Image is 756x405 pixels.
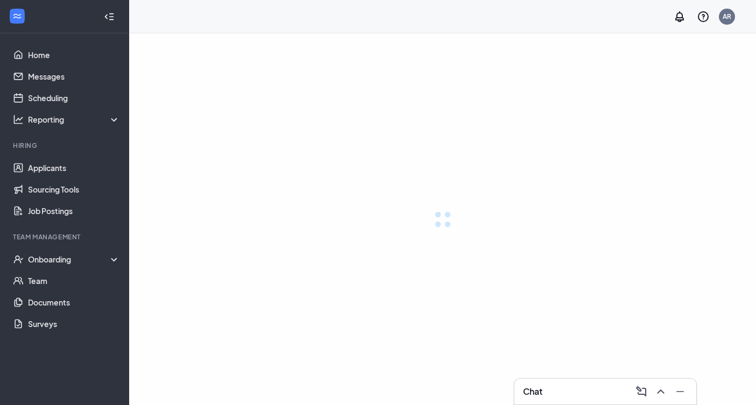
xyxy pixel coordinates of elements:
a: Job Postings [28,200,120,222]
a: Team [28,270,120,292]
div: Reporting [28,114,121,125]
h3: Chat [523,386,542,397]
svg: UserCheck [13,254,24,265]
button: Minimize [670,383,688,400]
svg: ChevronUp [654,385,667,398]
a: Applicants [28,157,120,179]
div: Hiring [13,141,118,150]
a: Scheduling [28,87,120,109]
div: Team Management [13,232,118,241]
a: Home [28,44,120,66]
svg: ComposeMessage [635,385,648,398]
svg: WorkstreamLogo [12,11,23,22]
a: Sourcing Tools [28,179,120,200]
svg: Analysis [13,114,24,125]
button: ComposeMessage [632,383,649,400]
svg: QuestionInfo [697,10,710,23]
svg: Notifications [673,10,686,23]
div: Onboarding [28,254,121,265]
a: Documents [28,292,120,313]
a: Surveys [28,313,120,335]
a: Messages [28,66,120,87]
button: ChevronUp [651,383,668,400]
svg: Minimize [674,385,687,398]
div: AR [723,12,731,21]
svg: Collapse [104,11,115,22]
